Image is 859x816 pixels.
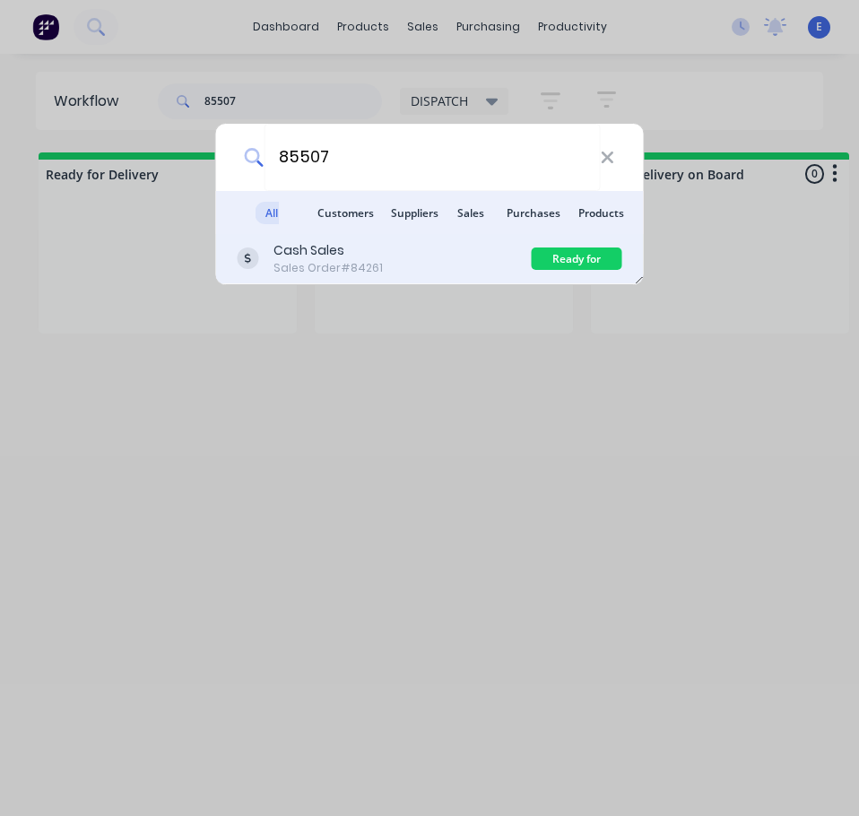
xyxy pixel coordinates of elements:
[264,124,600,191] input: Start typing a customer or supplier name to create a new order...
[380,202,449,224] span: Suppliers
[568,202,635,224] span: Products
[531,247,621,270] div: Ready for Delivery
[273,241,383,260] div: Cash Sales
[243,202,290,268] span: All results
[307,202,385,224] span: Customers
[447,202,495,224] span: Sales
[273,260,383,276] div: Sales Order #84261
[496,202,571,224] span: Purchases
